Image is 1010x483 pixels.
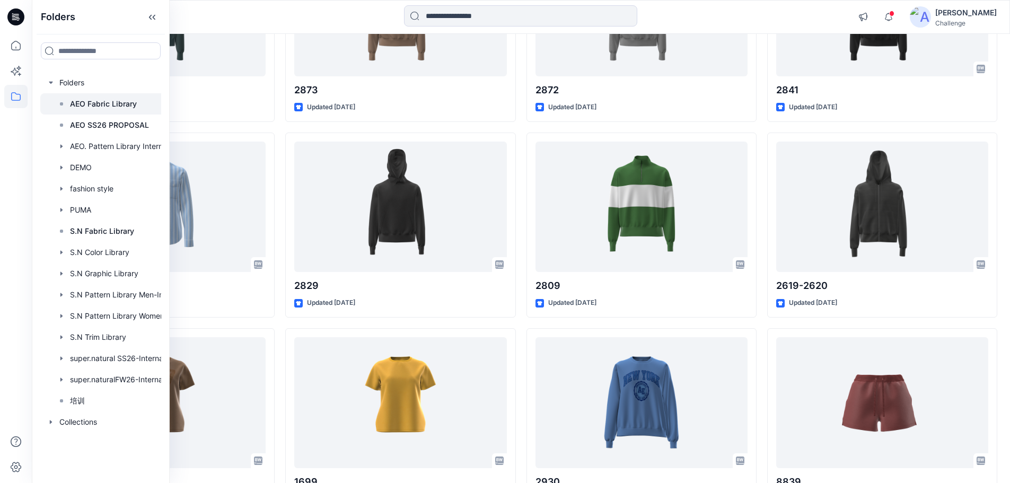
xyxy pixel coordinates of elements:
p: 2619-2620 [776,278,988,293]
p: Updated [DATE] [307,297,355,309]
p: 2872 [535,83,748,98]
p: Updated [DATE] [548,102,596,113]
a: 8839 [776,337,988,468]
p: Updated [DATE] [789,102,837,113]
a: 1699 [294,337,506,468]
p: Updated [DATE] [789,297,837,309]
a: 2809 [535,142,748,273]
p: AEO SS26 PROPOSAL [70,119,149,131]
p: AEO Fabric Library [70,98,137,110]
p: S.N Fabric Library [70,225,134,238]
p: 2873 [294,83,506,98]
p: Updated [DATE] [548,297,596,309]
p: 2841 [776,83,988,98]
a: 2930 [535,337,748,468]
div: [PERSON_NAME] [935,6,997,19]
a: 2619-2620 [776,142,988,273]
p: 2829 [294,278,506,293]
div: Challenge [935,19,997,27]
p: 2809 [535,278,748,293]
p: Updated [DATE] [307,102,355,113]
a: 2829 [294,142,506,273]
p: 培训 [70,394,85,407]
img: avatar [910,6,931,28]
